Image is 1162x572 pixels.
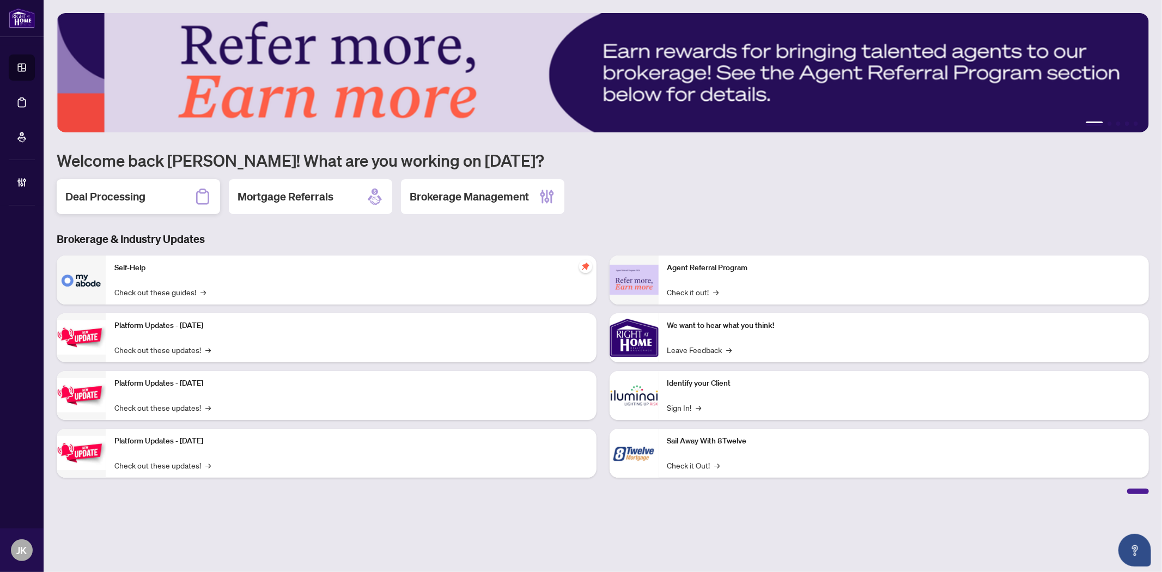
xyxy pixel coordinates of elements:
[65,189,145,204] h2: Deal Processing
[114,286,206,298] a: Check out these guides!→
[667,344,732,356] a: Leave Feedback→
[57,320,106,355] img: Platform Updates - July 21, 2025
[57,13,1149,132] img: Slide 0
[57,378,106,412] img: Platform Updates - July 8, 2025
[1086,121,1103,126] button: 1
[579,260,592,273] span: pushpin
[1108,121,1112,126] button: 2
[57,150,1149,171] h1: Welcome back [PERSON_NAME]! What are you working on [DATE]?
[1116,121,1121,126] button: 3
[114,378,588,390] p: Platform Updates - [DATE]
[57,232,1149,247] h3: Brokerage & Industry Updates
[667,459,720,471] a: Check it Out!→
[727,344,732,356] span: →
[205,401,211,413] span: →
[714,286,719,298] span: →
[667,401,702,413] a: Sign In!→
[696,401,702,413] span: →
[610,265,659,295] img: Agent Referral Program
[1125,121,1129,126] button: 4
[667,286,719,298] a: Check it out!→
[1134,121,1138,126] button: 5
[114,262,588,274] p: Self-Help
[205,344,211,356] span: →
[238,189,333,204] h2: Mortgage Referrals
[114,344,211,356] a: Check out these updates!→
[610,429,659,478] img: Sail Away With 8Twelve
[200,286,206,298] span: →
[114,459,211,471] a: Check out these updates!→
[667,378,1141,390] p: Identify your Client
[667,262,1141,274] p: Agent Referral Program
[715,459,720,471] span: →
[57,436,106,470] img: Platform Updates - June 23, 2025
[667,320,1141,332] p: We want to hear what you think!
[17,543,27,558] span: JK
[57,255,106,305] img: Self-Help
[410,189,529,204] h2: Brokerage Management
[205,459,211,471] span: →
[610,371,659,420] img: Identify your Client
[9,8,35,28] img: logo
[114,320,588,332] p: Platform Updates - [DATE]
[610,313,659,362] img: We want to hear what you think!
[114,435,588,447] p: Platform Updates - [DATE]
[114,401,211,413] a: Check out these updates!→
[667,435,1141,447] p: Sail Away With 8Twelve
[1118,534,1151,567] button: Open asap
